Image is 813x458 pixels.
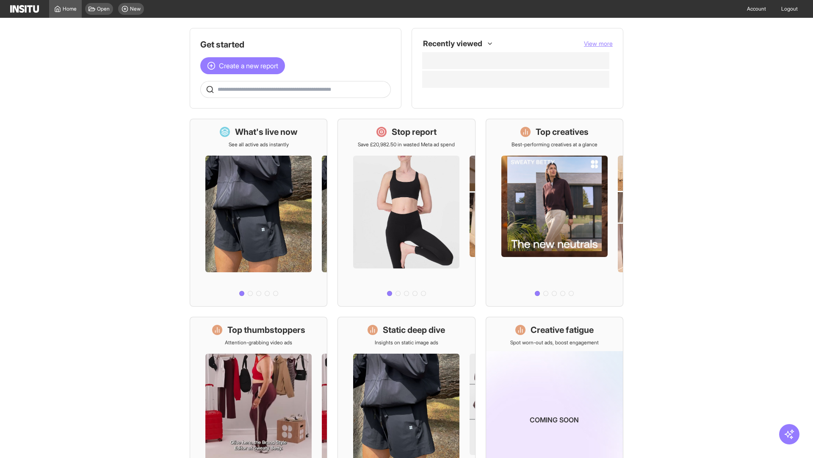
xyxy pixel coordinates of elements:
[392,126,437,138] h1: Stop report
[337,119,475,307] a: Stop reportSave £20,982.50 in wasted Meta ad spend
[375,339,438,346] p: Insights on static image ads
[10,5,39,13] img: Logo
[190,119,327,307] a: What's live nowSee all active ads instantly
[584,39,613,48] button: View more
[227,324,305,336] h1: Top thumbstoppers
[97,6,110,12] span: Open
[130,6,141,12] span: New
[200,57,285,74] button: Create a new report
[383,324,445,336] h1: Static deep dive
[229,141,289,148] p: See all active ads instantly
[225,339,292,346] p: Attention-grabbing video ads
[512,141,597,148] p: Best-performing creatives at a glance
[358,141,455,148] p: Save £20,982.50 in wasted Meta ad spend
[235,126,298,138] h1: What's live now
[219,61,278,71] span: Create a new report
[200,39,391,50] h1: Get started
[584,40,613,47] span: View more
[486,119,623,307] a: Top creativesBest-performing creatives at a glance
[63,6,77,12] span: Home
[536,126,589,138] h1: Top creatives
